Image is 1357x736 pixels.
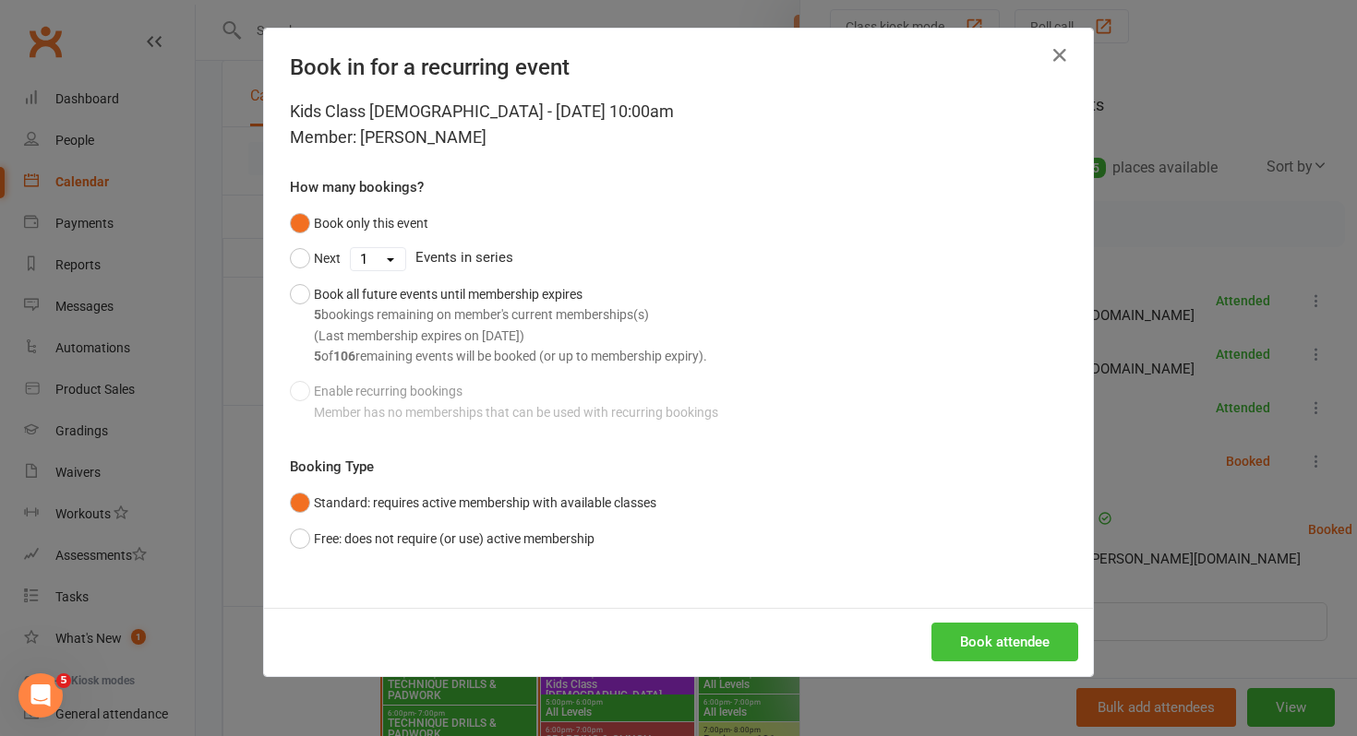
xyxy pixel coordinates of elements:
iframe: Intercom live chat [18,673,63,718]
label: How many bookings? [290,176,424,198]
h4: Book in for a recurring event [290,54,1067,80]
div: Book all future events until membership expires [314,284,707,367]
strong: 5 [314,349,321,363]
div: Events in series [290,241,1067,276]
button: Book all future events until membership expires5bookings remaining on member's current membership... [290,277,707,374]
button: Book attendee [931,623,1078,661]
button: Standard: requires active membership with available classes [290,485,656,520]
button: Close [1045,41,1075,70]
label: Booking Type [290,456,374,478]
span: 5 [56,673,71,688]
strong: 5 [314,307,321,322]
div: bookings remaining on member's current memberships(s) (Last membership expires on [DATE]) of rema... [314,304,707,366]
button: Book only this event [290,206,428,241]
strong: 106 [333,349,355,363]
button: Free: does not require (or use) active membership [290,521,594,556]
div: Kids Class [DEMOGRAPHIC_DATA] - [DATE] 10:00am Member: [PERSON_NAME] [290,99,1067,150]
button: Next [290,241,341,276]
